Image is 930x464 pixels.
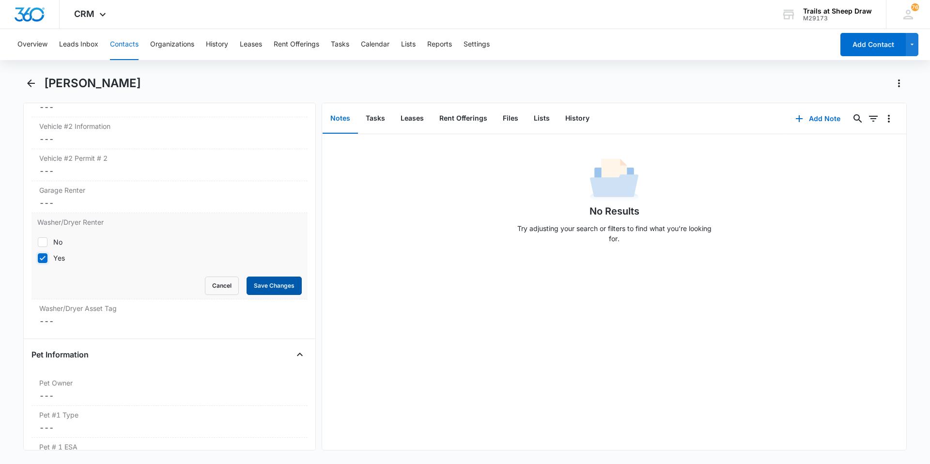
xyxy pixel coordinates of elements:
label: Garage Renter [39,185,300,195]
p: Try adjusting your search or filters to find what you’re looking for. [512,223,716,244]
button: Back [23,76,38,91]
button: Filters [866,111,881,126]
label: Pet #1 Type [39,410,300,420]
h1: No Results [589,204,639,218]
button: Notes [323,104,358,134]
dd: --- [39,315,300,327]
button: History [558,104,597,134]
div: Yes [53,253,65,263]
button: History [206,29,228,60]
button: Close [292,347,308,362]
label: Washer/Dryer Renter [37,217,302,227]
button: Rent Offerings [432,104,495,134]
h4: Pet Information [31,349,89,360]
button: Organizations [150,29,194,60]
button: Lists [526,104,558,134]
h1: [PERSON_NAME] [44,76,141,91]
div: Vehicle #2 Information--- [31,117,308,149]
button: Contacts [110,29,139,60]
div: account name [803,7,872,15]
span: CRM [74,9,94,19]
div: account id [803,15,872,22]
dd: --- [39,422,300,433]
button: Lists [401,29,416,60]
dd: --- [39,197,300,209]
button: Settings [464,29,490,60]
button: Leads Inbox [59,29,98,60]
div: No [53,237,62,247]
div: Vehicle #2 Permit # 2--- [31,149,308,181]
button: Reports [427,29,452,60]
label: Pet Owner [39,378,300,388]
button: Search... [850,111,866,126]
div: Washer/Dryer Asset Tag--- [31,299,308,331]
dd: --- [39,133,300,145]
div: Pet Owner--- [31,374,308,406]
div: Garage Renter--- [31,181,308,213]
button: Files [495,104,526,134]
button: Leases [393,104,432,134]
div: Pet #1 Type--- [31,406,308,438]
button: Actions [891,76,907,91]
span: 76 [911,3,919,11]
label: Washer/Dryer Asset Tag [39,303,300,313]
label: Vehicle #2 Permit # 2 [39,153,300,163]
button: Calendar [361,29,389,60]
button: Cancel [205,277,239,295]
button: Add Note [786,107,850,130]
button: Leases [240,29,262,60]
div: notifications count [911,3,919,11]
label: Vehicle #2 Information [39,121,300,131]
button: Tasks [358,104,393,134]
button: Overview [17,29,47,60]
label: Pet # 1 ESA [39,442,300,452]
button: Rent Offerings [274,29,319,60]
dd: --- [39,165,300,177]
button: Overflow Menu [881,111,897,126]
button: Add Contact [840,33,906,56]
dd: --- [39,390,300,402]
button: Tasks [331,29,349,60]
img: No Data [590,155,638,204]
dd: --- [39,101,300,113]
button: Save Changes [247,277,302,295]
